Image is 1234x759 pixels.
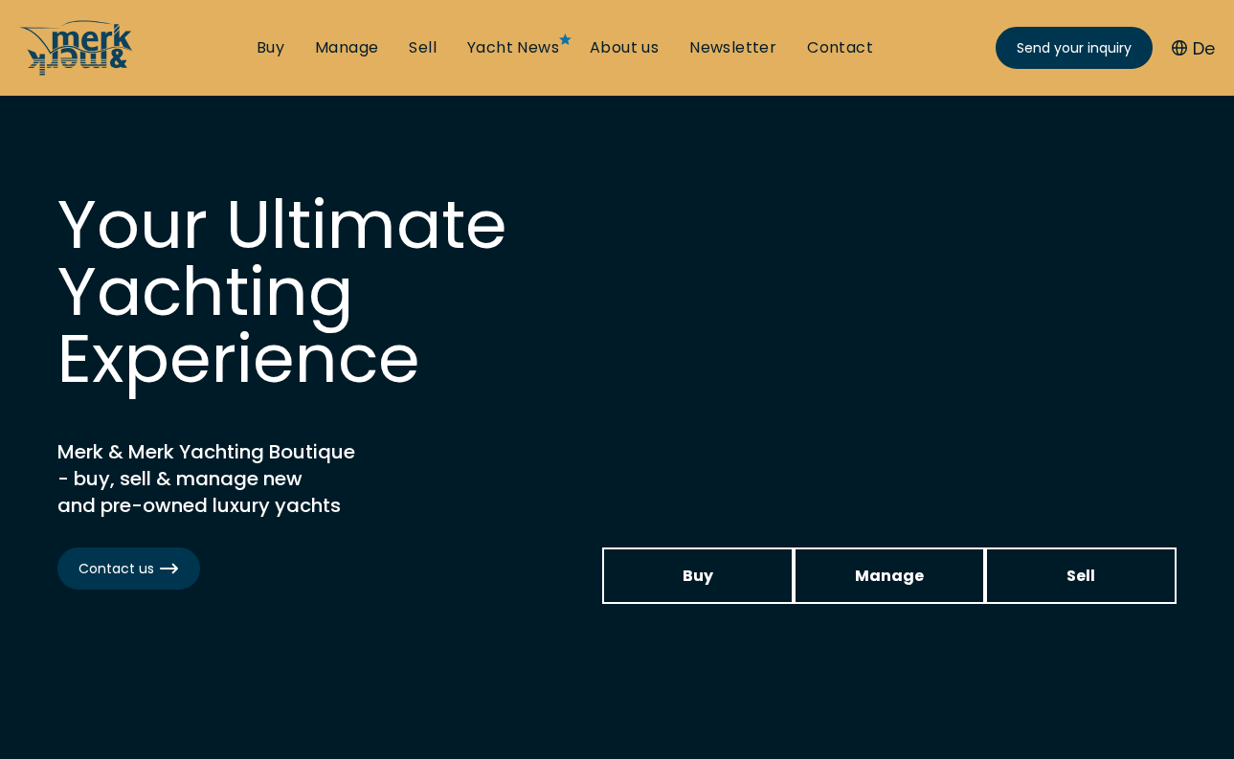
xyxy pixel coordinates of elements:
[315,37,378,58] a: Manage
[683,564,713,588] span: Buy
[257,37,284,58] a: Buy
[57,438,536,519] h2: Merk & Merk Yachting Boutique - buy, sell & manage new and pre-owned luxury yachts
[689,37,776,58] a: Newsletter
[57,547,200,590] a: Contact us
[996,27,1153,69] a: Send your inquiry
[467,37,559,58] a: Yacht News
[794,547,985,604] a: Manage
[79,559,179,579] span: Contact us
[855,564,924,588] span: Manage
[1017,38,1132,58] span: Send your inquiry
[985,547,1177,604] a: Sell
[1066,564,1095,588] span: Sell
[807,37,873,58] a: Contact
[409,37,437,58] a: Sell
[57,191,632,392] h1: Your Ultimate Yachting Experience
[602,547,794,604] a: Buy
[590,37,659,58] a: About us
[1172,35,1215,61] button: De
